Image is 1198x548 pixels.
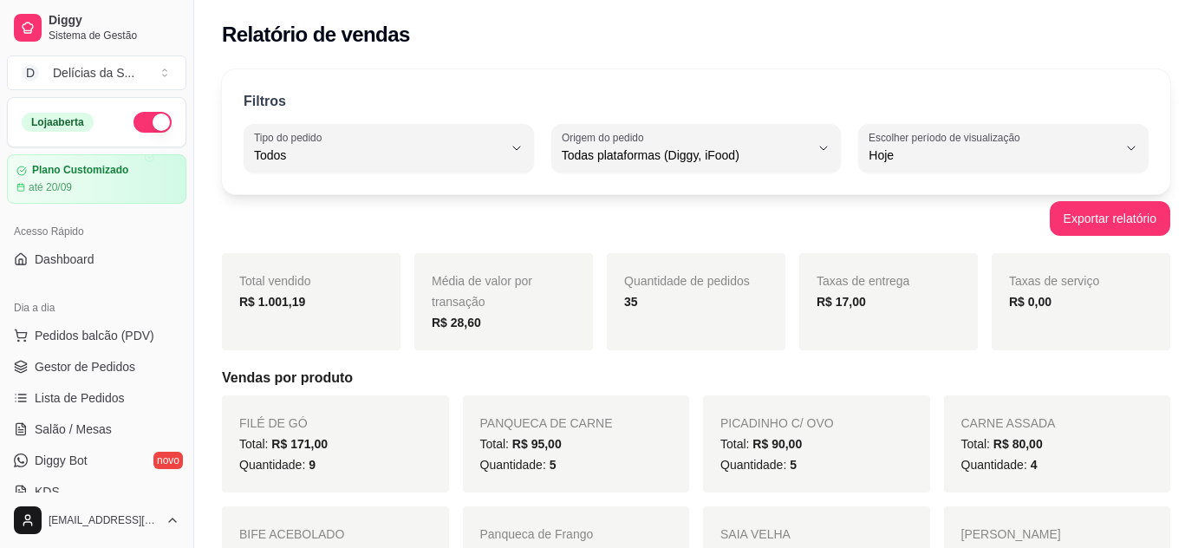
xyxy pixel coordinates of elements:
article: até 20/09 [29,180,72,194]
button: Escolher período de visualizaçãoHoje [858,124,1149,173]
span: Sistema de Gestão [49,29,179,42]
span: PICADINHO C/ OVO [720,416,834,430]
span: Quantidade: [239,458,316,472]
div: Loja aberta [22,113,94,132]
span: 5 [790,458,797,472]
a: Gestor de Pedidos [7,353,186,381]
span: Gestor de Pedidos [35,358,135,375]
span: Quantidade de pedidos [624,274,750,288]
span: Total: [961,437,1043,451]
article: Plano Customizado [32,164,128,177]
a: Plano Customizadoaté 20/09 [7,154,186,204]
p: Filtros [244,91,286,112]
span: [PERSON_NAME] [961,527,1061,541]
span: Total: [239,437,328,451]
button: Tipo do pedidoTodos [244,124,534,173]
span: FILÉ DE GÓ [239,416,308,430]
a: Lista de Pedidos [7,384,186,412]
strong: R$ 28,60 [432,316,481,329]
span: KDS [35,483,60,500]
span: Panqueca de Frango [480,527,594,541]
button: Alterar Status [133,112,172,133]
button: Origem do pedidoTodas plataformas (Diggy, iFood) [551,124,842,173]
strong: R$ 0,00 [1009,295,1052,309]
span: Total vendido [239,274,311,288]
span: Total: [480,437,562,451]
span: BIFE ACEBOLADO [239,527,344,541]
span: Diggy [49,13,179,29]
span: Diggy Bot [35,452,88,469]
span: R$ 95,00 [512,437,562,451]
div: Acesso Rápido [7,218,186,245]
span: D [22,64,39,82]
span: Quantidade: [720,458,797,472]
a: Salão / Mesas [7,415,186,443]
strong: R$ 1.001,19 [239,295,305,309]
span: Salão / Mesas [35,421,112,438]
span: Hoje [869,147,1117,164]
span: SAIA VELHA [720,527,791,541]
span: Taxas de entrega [817,274,909,288]
a: KDS [7,478,186,506]
span: Lista de Pedidos [35,389,125,407]
label: Escolher período de visualização [869,130,1025,145]
span: 4 [1031,458,1038,472]
a: Diggy Botnovo [7,447,186,474]
span: [EMAIL_ADDRESS][DOMAIN_NAME] [49,513,159,527]
h5: Vendas por produto [222,368,1170,388]
a: DiggySistema de Gestão [7,7,186,49]
span: Média de valor por transação [432,274,532,309]
span: R$ 171,00 [271,437,328,451]
span: Dashboard [35,251,94,268]
span: PANQUECA DE CARNE [480,416,613,430]
div: Delícias da S ... [53,64,134,82]
span: Pedidos balcão (PDV) [35,327,154,344]
span: CARNE ASSADA [961,416,1056,430]
label: Tipo do pedido [254,130,328,145]
span: R$ 80,00 [993,437,1043,451]
span: R$ 90,00 [752,437,802,451]
strong: 35 [624,295,638,309]
strong: R$ 17,00 [817,295,866,309]
a: Dashboard [7,245,186,273]
button: Select a team [7,55,186,90]
span: Todos [254,147,503,164]
h2: Relatório de vendas [222,21,410,49]
span: 9 [309,458,316,472]
span: Taxas de serviço [1009,274,1099,288]
span: Quantidade: [480,458,557,472]
label: Origem do pedido [562,130,649,145]
button: [EMAIL_ADDRESS][DOMAIN_NAME] [7,499,186,541]
button: Pedidos balcão (PDV) [7,322,186,349]
span: 5 [550,458,557,472]
span: Todas plataformas (Diggy, iFood) [562,147,811,164]
button: Exportar relatório [1050,201,1170,236]
span: Total: [720,437,802,451]
span: Quantidade: [961,458,1038,472]
div: Dia a dia [7,294,186,322]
